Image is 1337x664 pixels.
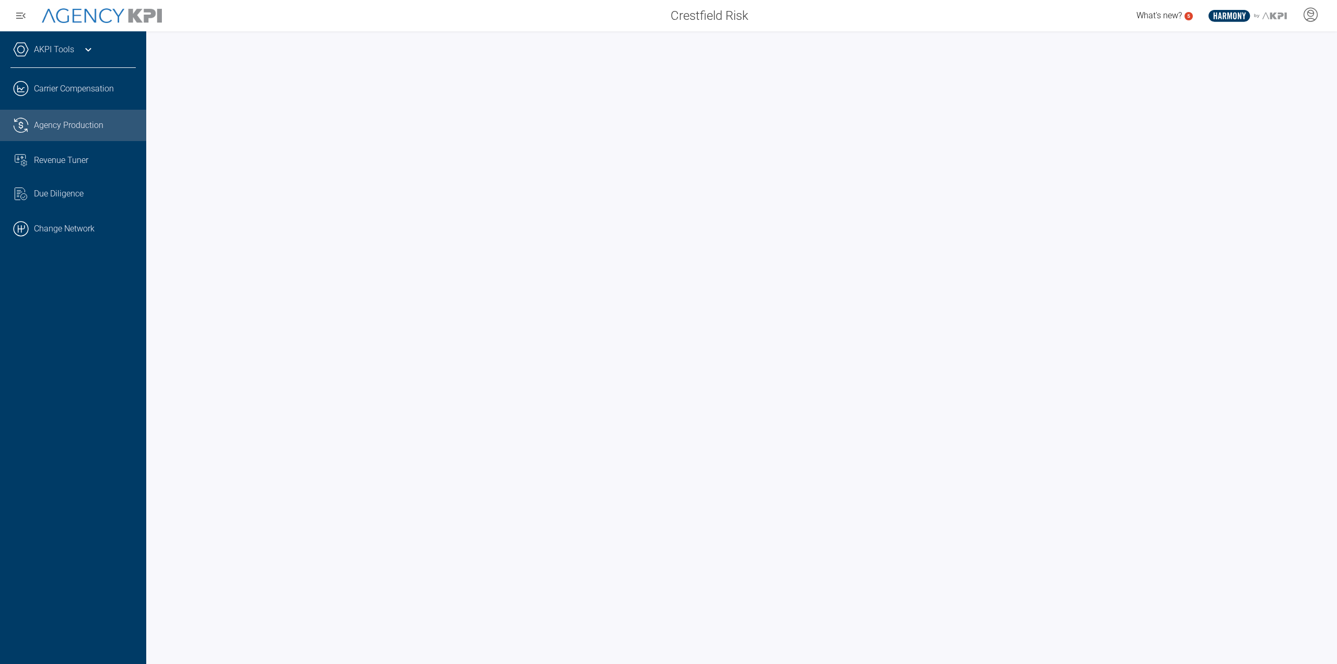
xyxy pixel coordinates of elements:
[42,8,162,24] img: AgencyKPI
[34,154,88,167] span: Revenue Tuner
[34,43,74,56] a: AKPI Tools
[1136,10,1182,20] span: What's new?
[34,188,84,200] span: Due Diligence
[671,6,748,25] span: Crestfield Risk
[1187,13,1190,19] text: 5
[34,119,103,132] span: Agency Production
[1184,12,1193,20] a: 5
